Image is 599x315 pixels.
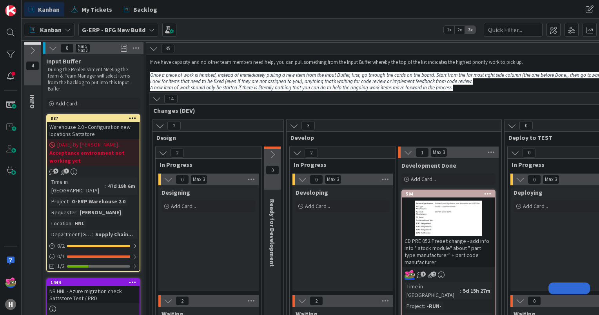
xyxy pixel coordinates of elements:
[411,176,436,183] span: Add Card...
[405,282,460,299] div: Time in [GEOGRAPHIC_DATA]
[106,182,137,190] div: 47d 19h 6m
[528,175,541,184] span: 0
[49,197,69,206] div: Project
[56,100,81,107] span: Add Card...
[406,191,495,197] div: 504
[5,299,16,310] div: H
[301,121,315,130] span: 3
[167,121,181,130] span: 2
[401,161,456,169] span: Development Done
[70,197,127,206] div: G-ERP Warehouse 2.0
[460,286,461,295] span: :
[176,175,189,184] span: 0
[519,121,533,130] span: 0
[78,48,88,52] div: Max 8
[431,272,436,277] span: 2
[133,5,157,14] span: Backlog
[24,2,64,16] a: Kanban
[73,219,86,228] div: HNL
[40,25,62,34] span: Kanban
[57,242,65,250] span: 0 / 2
[71,219,73,228] span: :
[161,44,174,53] span: 35
[405,302,424,310] div: Project
[461,286,492,295] div: 5d 15h 27m
[29,95,36,109] span: INFO
[49,149,137,165] b: Acceptance environment not working yet
[327,177,339,181] div: Max 3
[150,84,453,91] em: A new item of work should only be started if there is literally nothing that you can do to help t...
[162,188,190,196] span: Designing
[49,230,92,239] div: Department (G-ERP)
[60,43,74,53] span: 8
[425,302,443,310] div: -RUN-
[305,148,318,157] span: 2
[305,203,330,210] span: Add Card...
[53,168,58,174] span: 5
[92,230,93,239] span: :
[93,230,135,239] div: Supply Chain...
[402,270,495,280] div: JK
[150,78,473,85] em: Look for items that need to be fixed (even if they are not assigned to you), anything that’s wait...
[294,161,386,168] span: In Progress
[528,296,541,306] span: 0
[26,61,39,71] span: 4
[424,302,425,310] span: :
[290,134,492,141] span: Develop
[171,148,184,157] span: 2
[82,5,112,14] span: My Tickets
[57,262,65,270] span: 1/3
[514,188,543,196] span: Deploying
[269,199,276,267] span: Ready for Development
[484,23,543,37] input: Quick Filter...
[5,5,16,16] img: Visit kanbanzone.com
[47,286,140,303] div: NB HNL - Azure migration check Sattstore Test / PRD
[49,208,76,217] div: Requester
[67,2,117,16] a: My Tickets
[523,148,536,157] span: 0
[545,177,557,181] div: Max 3
[266,165,279,175] span: 0
[310,296,323,306] span: 2
[465,26,476,34] span: 3x
[444,26,454,34] span: 1x
[402,190,495,197] div: 504
[49,177,105,195] div: Time in [GEOGRAPHIC_DATA]
[156,134,274,141] span: Design
[523,203,548,210] span: Add Card...
[47,279,140,286] div: 1444
[78,44,87,48] div: Min 5
[82,26,145,34] b: G-ERP - BFG New Build
[51,116,140,121] div: 887
[164,94,178,103] span: 14
[421,272,426,277] span: 2
[160,161,252,168] span: In Progress
[76,208,78,217] span: :
[119,2,162,16] a: Backlog
[5,277,16,288] img: JK
[105,182,106,190] span: :
[47,241,140,251] div: 0/2
[48,67,139,92] p: During the Replenishment Meeting the team & Team Manager will select items from the backlog to pu...
[47,279,140,303] div: 1444NB HNL - Azure migration check Sattstore Test / PRD
[57,141,122,149] span: [DATE] By [PERSON_NAME]...
[433,150,445,154] div: Max 3
[296,188,328,196] span: Developing
[310,175,323,184] span: 0
[47,115,140,122] div: 887
[47,252,140,261] div: 0/1
[46,57,81,65] span: Input Buffer
[416,148,429,157] span: 1
[64,168,69,174] span: 3
[402,190,495,267] div: 504CD PRE 052 Preset change - add info into " stock module" about " part type manufacturer" + par...
[69,197,70,206] span: :
[47,122,140,139] div: Warehouse 2.0 - Configuration new locations Sattstore
[176,296,189,306] span: 2
[193,177,205,181] div: Max 3
[57,252,65,261] span: 0 / 1
[51,280,140,285] div: 1444
[402,236,495,267] div: CD PRE 052 Preset change - add info into " stock module" about " part type manufacturer" + part c...
[38,5,60,14] span: Kanban
[454,26,465,34] span: 2x
[49,219,71,228] div: Location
